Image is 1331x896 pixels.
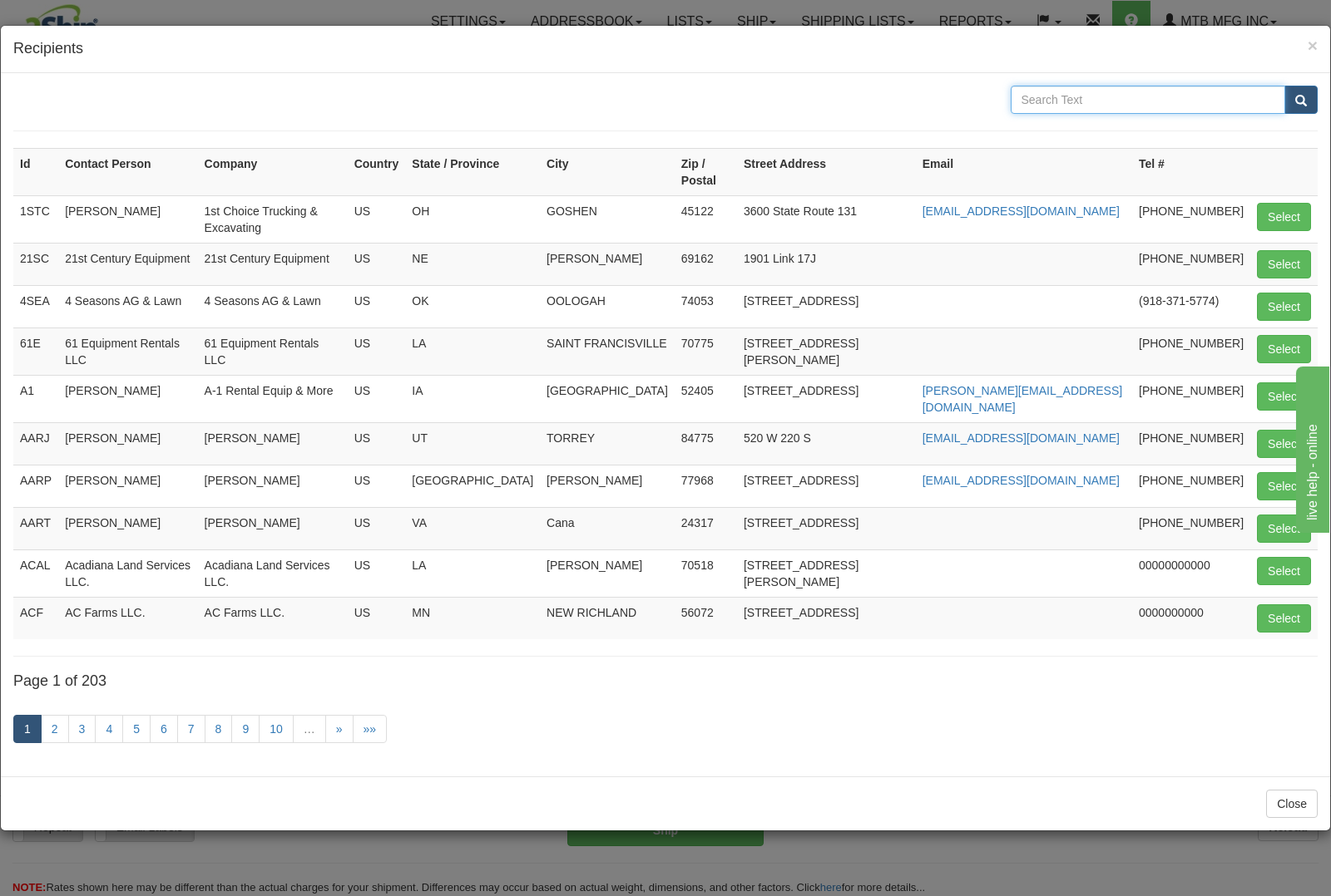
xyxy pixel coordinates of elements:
td: [STREET_ADDRESS] [737,507,916,549]
a: 1 [13,715,42,743]
td: US [348,243,406,285]
td: 21st Century Equipment [58,243,197,285]
td: 1st Choice Trucking & Excavating [198,195,348,243]
td: 61 Equipment Rentals LLC [58,327,197,375]
td: UT [405,422,540,465]
a: 2 [41,715,69,743]
button: Select [1257,514,1311,543]
td: TORREY [540,422,675,465]
button: Select [1257,293,1311,321]
td: 70775 [675,327,737,375]
td: OOLOGAH [540,285,675,327]
a: 9 [231,715,260,743]
th: Street Address [737,148,916,195]
a: 10 [259,715,294,743]
td: VA [405,507,540,549]
td: ACF [13,597,58,639]
button: Select [1257,557,1311,585]
td: 69162 [675,243,737,285]
td: US [348,465,406,507]
td: OH [405,195,540,243]
td: 4 Seasons AG & Lawn [58,285,197,327]
td: GOSHEN [540,195,675,243]
td: US [348,549,406,597]
td: [PERSON_NAME] [198,465,348,507]
td: US [348,195,406,243]
a: … [293,715,326,743]
a: 3 [68,715,96,743]
td: 00000000000 [1132,549,1250,597]
td: [PHONE_NUMBER] [1132,375,1250,422]
td: [PHONE_NUMBER] [1132,327,1250,375]
td: [STREET_ADDRESS] [737,597,916,639]
td: [PERSON_NAME] [58,422,197,465]
td: [STREET_ADDRESS] [737,465,916,507]
td: [PERSON_NAME] [58,465,197,507]
button: Close [1266,790,1318,818]
td: AC Farms LLC. [198,597,348,639]
td: [PHONE_NUMBER] [1132,422,1250,465]
th: Company [198,148,348,195]
td: 77968 [675,465,737,507]
button: Select [1257,604,1311,633]
td: [STREET_ADDRESS] [737,375,916,422]
button: Select [1257,472,1311,500]
a: »» [353,715,388,743]
h4: Recipients [13,38,1318,60]
td: [PERSON_NAME] [198,422,348,465]
a: [PERSON_NAME][EMAIL_ADDRESS][DOMAIN_NAME] [923,384,1122,414]
td: 61E [13,327,58,375]
td: [PHONE_NUMBER] [1132,465,1250,507]
th: Zip / Postal [675,148,737,195]
td: 1901 Link 17J [737,243,916,285]
td: [STREET_ADDRESS][PERSON_NAME] [737,549,916,597]
button: Select [1257,430,1311,458]
td: [PERSON_NAME] [58,195,197,243]
a: 4 [95,715,123,743]
th: State / Province [405,148,540,195]
td: Acadiana Land Services LLC. [58,549,197,597]
h4: Page 1 of 203 [13,673,1318,690]
td: [PHONE_NUMBER] [1132,195,1250,243]
th: Id [13,148,58,195]
td: 4SEA [13,285,58,327]
td: US [348,375,406,422]
td: 4 Seasons AG & Lawn [198,285,348,327]
td: US [348,327,406,375]
td: 84775 [675,422,737,465]
td: AC Farms LLC. [58,597,197,639]
th: Contact Person [58,148,197,195]
td: 70518 [675,549,737,597]
a: » [325,715,354,743]
td: 0000000000 [1132,597,1250,639]
td: NEW RICHLAND [540,597,675,639]
td: 21st Century Equipment [198,243,348,285]
td: US [348,422,406,465]
th: Country [348,148,406,195]
td: AARP [13,465,58,507]
td: 520 W 220 S [737,422,916,465]
td: ACAL [13,549,58,597]
td: 56072 [675,597,737,639]
td: A-1 Rental Equip & More [198,375,348,422]
th: Tel # [1132,148,1250,195]
td: [PHONE_NUMBER] [1132,507,1250,549]
td: [PERSON_NAME] [540,549,675,597]
a: 8 [205,715,233,743]
button: Close [1308,37,1318,54]
td: US [348,597,406,639]
th: City [540,148,675,195]
td: US [348,285,406,327]
th: Email [916,148,1132,195]
td: 21SC [13,243,58,285]
td: NE [405,243,540,285]
td: [PERSON_NAME] [198,507,348,549]
td: AARJ [13,422,58,465]
button: Select [1257,335,1311,363]
td: [STREET_ADDRESS] [737,285,916,327]
td: 24317 [675,507,737,549]
a: 7 [177,715,205,743]
td: MN [405,597,540,639]
td: IA [405,375,540,422]
td: [PERSON_NAME] [540,243,675,285]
